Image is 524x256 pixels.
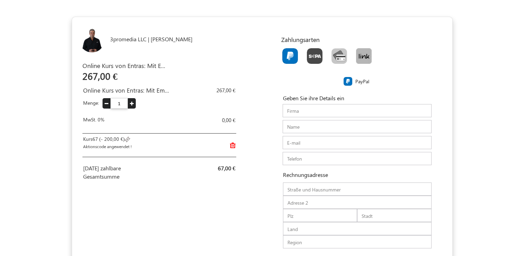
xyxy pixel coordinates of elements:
div: Kurs67 (- 200,00 €) [83,135,154,150]
span: 267,00 € [216,87,236,94]
input: Straße und Hausnummer [283,182,432,196]
img: CardCollection.png [331,48,347,64]
div: Online Kurs von Entras: Mit Emotionen zu überdurchschnittlichen Terminquoten [82,61,169,84]
div: Online Kurs von Entras: Mit Emotionen zu überdurchschnittlichen Terminquoten [83,86,170,114]
input: Region [283,235,432,248]
input: Stadt [357,209,432,222]
span: Menge: [83,100,99,106]
input: Firma [283,104,432,117]
input: Telefon [283,152,432,165]
h6: 3promedia LLC | [PERSON_NAME] [110,36,199,42]
h6: Rechnungsadresse [273,171,328,178]
input: Plz [283,209,357,222]
label: PayPal [355,78,369,85]
h2: MwSt. 0% [83,117,170,123]
h2: 267,00 € [82,70,169,82]
h5: Geben Sie ihre Details ein [283,95,432,101]
img: Link.png [356,48,372,64]
span: Aktionscode angewendet ! [83,144,132,149]
div: [DATE] zahlbare Gesamtsumme [83,164,154,181]
span: 67,00 € [218,164,236,172]
img: PayPal.png [344,77,352,86]
span: 0,00 € [222,117,236,123]
input: Name [283,120,432,133]
input: Adresse 2 [283,196,432,209]
h5: Zahlungsarten [281,36,438,43]
img: PayPal.png [282,48,298,64]
input: E-mail [283,136,432,149]
input: Land [283,222,432,235]
img: Sepa.png [307,48,322,64]
div: Toolbar with button groups [278,46,438,69]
